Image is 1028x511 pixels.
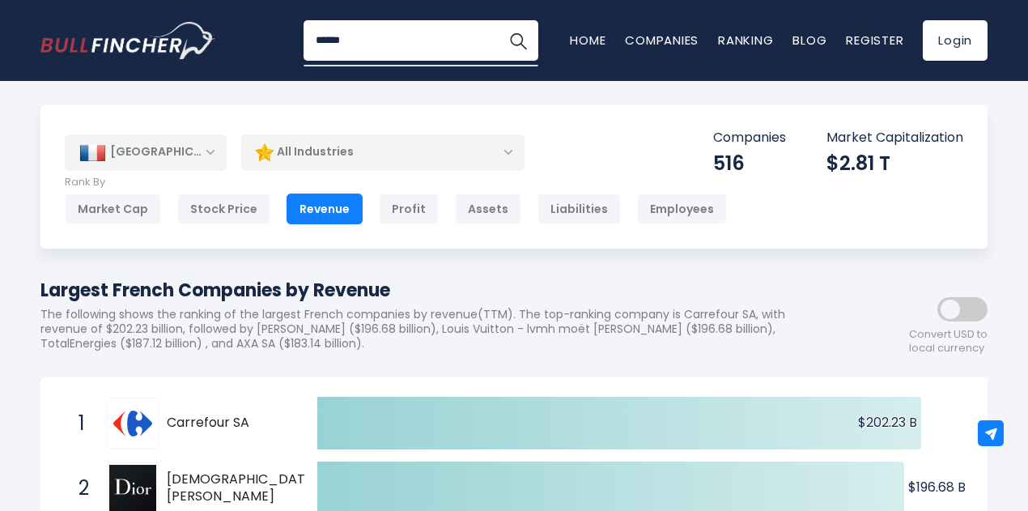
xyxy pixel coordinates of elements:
div: Employees [637,194,727,224]
text: $202.23 B [858,413,917,432]
div: Assets [455,194,521,224]
span: Convert USD to local currency [909,328,988,356]
p: Market Capitalization [826,130,963,147]
div: Stock Price [177,194,270,224]
div: Profit [379,194,439,224]
div: 516 [713,151,786,176]
span: 1 [70,410,87,437]
a: Blog [792,32,826,49]
button: Search [498,20,538,61]
text: $196.68 B [908,478,966,496]
a: Companies [625,32,699,49]
div: Liabilities [537,194,621,224]
img: Carrefour SA [113,404,152,443]
div: Revenue [287,194,363,224]
a: Register [846,32,903,49]
div: $2.81 T [826,151,963,176]
p: The following shows the ranking of the largest French companies by revenue(TTM). The top-ranking ... [40,307,842,351]
p: Companies [713,130,786,147]
a: Login [923,20,988,61]
h1: Largest French Companies by Revenue [40,277,842,304]
span: 2 [70,475,87,502]
a: Ranking [718,32,773,49]
span: [DEMOGRAPHIC_DATA][PERSON_NAME] [167,471,320,505]
div: All Industries [241,134,525,171]
p: Rank By [65,176,727,189]
span: Carrefour SA [167,415,289,432]
a: Go to homepage [40,22,215,59]
div: Market Cap [65,194,161,224]
img: Bullfincher logo [40,22,215,59]
a: Home [570,32,605,49]
div: [GEOGRAPHIC_DATA] [65,134,227,170]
